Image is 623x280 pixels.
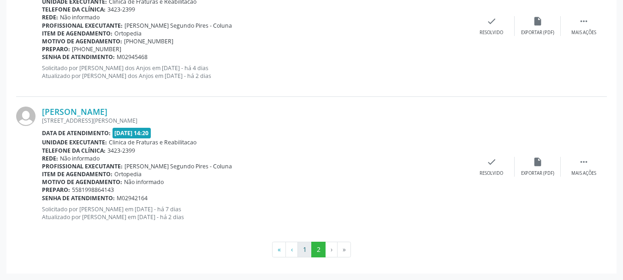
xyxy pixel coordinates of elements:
span: M02945468 [117,53,148,61]
button: Go to page 2 [311,242,326,257]
div: Mais ações [571,170,596,177]
i: insert_drive_file [533,157,543,167]
button: Go to first page [272,242,286,257]
div: Exportar (PDF) [521,170,554,177]
p: Solicitado por [PERSON_NAME] em [DATE] - há 7 dias Atualizado por [PERSON_NAME] em [DATE] - há 2 ... [42,205,469,221]
b: Rede: [42,13,58,21]
img: img [16,107,36,126]
span: Não informado [60,155,100,162]
b: Profissional executante: [42,22,123,30]
b: Item de agendamento: [42,170,113,178]
button: Go to page 1 [297,242,312,257]
b: Preparo: [42,45,70,53]
b: Senha de atendimento: [42,194,115,202]
b: Telefone da clínica: [42,147,106,155]
b: Unidade executante: [42,138,107,146]
a: [PERSON_NAME] [42,107,107,117]
span: [PHONE_NUMBER] [72,45,121,53]
b: Rede: [42,155,58,162]
span: [PHONE_NUMBER] [124,37,173,45]
div: Resolvido [480,170,503,177]
span: [PERSON_NAME] Segundo Pires - Coluna [125,162,232,170]
i: check [487,157,497,167]
span: [DATE] 14:20 [113,128,151,138]
span: Ortopedia [114,30,142,37]
span: 3423-2399 [107,6,135,13]
b: Item de agendamento: [42,30,113,37]
span: Não informado [60,13,100,21]
i: insert_drive_file [533,16,543,26]
b: Senha de atendimento: [42,53,115,61]
div: Mais ações [571,30,596,36]
b: Preparo: [42,186,70,194]
span: [PERSON_NAME] Segundo Pires - Coluna [125,22,232,30]
i:  [579,157,589,167]
span: M02942164 [117,194,148,202]
span: 3423-2399 [107,147,135,155]
b: Profissional executante: [42,162,123,170]
b: Motivo de agendamento: [42,37,122,45]
span: 5581998864143 [72,186,114,194]
ul: Pagination [16,242,607,257]
span: Não informado [124,178,164,186]
b: Data de atendimento: [42,129,111,137]
i: check [487,16,497,26]
b: Motivo de agendamento: [42,178,122,186]
div: Exportar (PDF) [521,30,554,36]
i:  [579,16,589,26]
span: Clinica de Fraturas e Reabilitacao [109,138,196,146]
p: Solicitado por [PERSON_NAME] dos Anjos em [DATE] - há 4 dias Atualizado por [PERSON_NAME] dos Anj... [42,64,469,80]
div: Resolvido [480,30,503,36]
button: Go to previous page [285,242,298,257]
b: Telefone da clínica: [42,6,106,13]
span: Ortopedia [114,170,142,178]
div: [STREET_ADDRESS][PERSON_NAME] [42,117,469,125]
